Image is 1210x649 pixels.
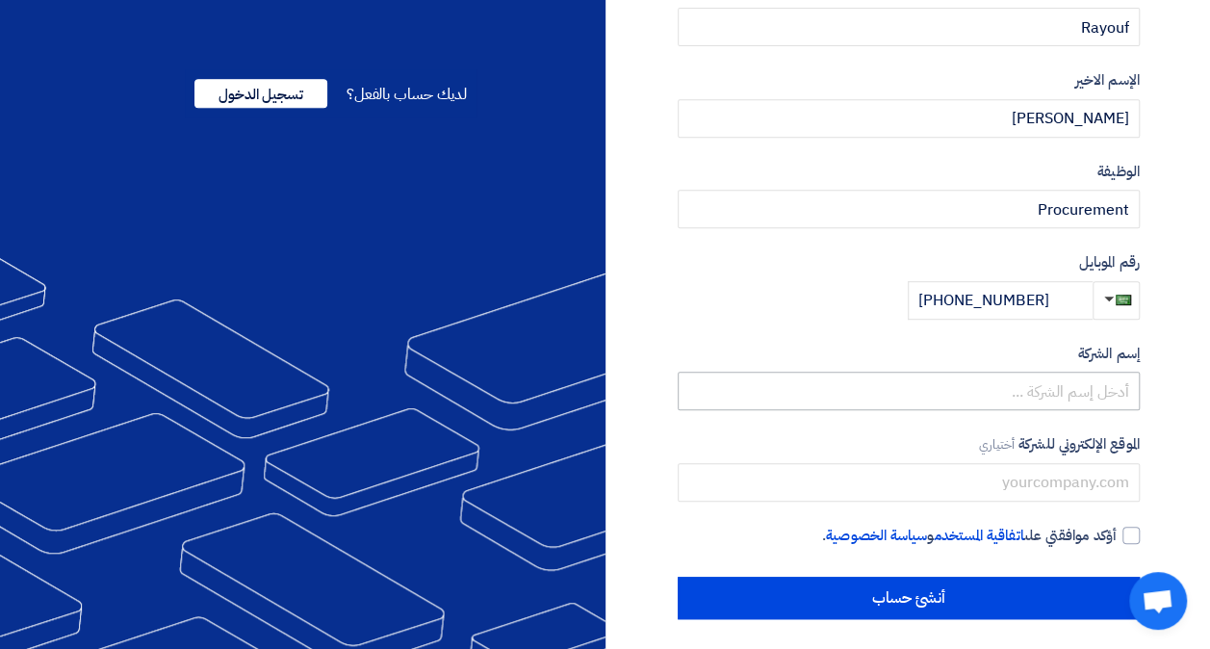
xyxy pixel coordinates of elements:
[678,343,1140,365] label: إسم الشركة
[678,577,1140,619] input: أنشئ حساب
[347,83,467,106] span: لديك حساب بالفعل؟
[979,435,1016,454] span: أختياري
[678,190,1140,228] input: أدخل الوظيفة ...
[678,251,1140,273] label: رقم الموبايل
[678,161,1140,183] label: الوظيفة
[678,99,1140,138] input: أدخل الإسم الاخير ...
[678,463,1140,502] input: yourcompany.com
[908,281,1093,320] input: أدخل رقم الموبايل ...
[194,79,327,108] span: تسجيل الدخول
[678,433,1140,455] label: الموقع الإلكتروني للشركة
[194,83,327,106] a: تسجيل الدخول
[934,525,1023,546] a: اتفاقية المستخدم
[822,525,1116,547] span: أؤكد موافقتي على و .
[678,372,1140,410] input: أدخل إسم الشركة ...
[678,69,1140,91] label: الإسم الاخير
[678,8,1140,46] input: أدخل الإسم الاول ...
[1129,572,1187,630] div: Open chat
[826,525,927,546] a: سياسة الخصوصية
